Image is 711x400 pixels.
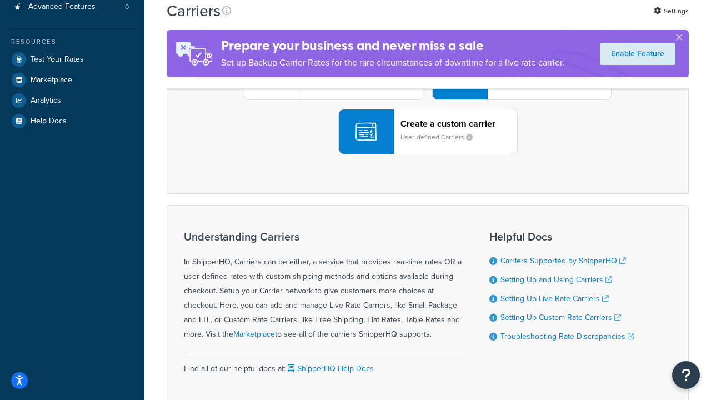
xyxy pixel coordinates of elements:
div: Resources [8,37,136,47]
span: Advanced Features [28,2,96,12]
a: Analytics [8,91,136,111]
span: Test Your Rates [31,55,84,64]
a: Troubleshooting Rate Discrepancies [500,331,634,342]
button: Open Resource Center [672,361,700,389]
h3: Helpful Docs [489,231,634,243]
a: Enable Feature [600,43,675,65]
span: Analytics [31,96,61,106]
span: Marketplace [31,76,72,85]
h4: Prepare your business and never miss a sale [221,37,564,55]
h3: Understanding Carriers [184,231,462,243]
a: Marketplace [8,70,136,90]
span: 0 [125,2,129,12]
div: In ShipperHQ, Carriers can be either, a service that provides real-time rates OR a user-defined r... [184,231,462,342]
img: ad-rules-rateshop-fe6ec290ccb7230408bd80ed9643f0289d75e0ffd9eb532fc0e269fcd187b520.png [167,30,221,77]
a: Carriers Supported by ShipperHQ [500,255,626,267]
a: Help Docs [8,111,136,131]
a: ShipperHQ Help Docs [286,363,374,374]
a: Setting Up Live Rate Carriers [500,293,609,304]
button: Create a custom carrierUser-defined Carriers [338,109,518,154]
a: Setting Up and Using Carriers [500,274,612,286]
img: icon-carrier-custom-c93b8a24.svg [355,121,377,142]
p: Set up Backup Carrier Rates for the rare circumstances of downtime for a live rate carrier. [221,55,564,71]
header: Create a custom carrier [400,118,517,129]
div: Find all of our helpful docs at: [184,353,462,376]
span: Help Docs [31,117,67,126]
a: Test Your Rates [8,49,136,69]
small: User-defined Carriers [400,132,482,142]
a: Marketplace [233,328,275,340]
a: Setting Up Custom Rate Carriers [500,312,621,323]
a: Settings [654,3,689,19]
